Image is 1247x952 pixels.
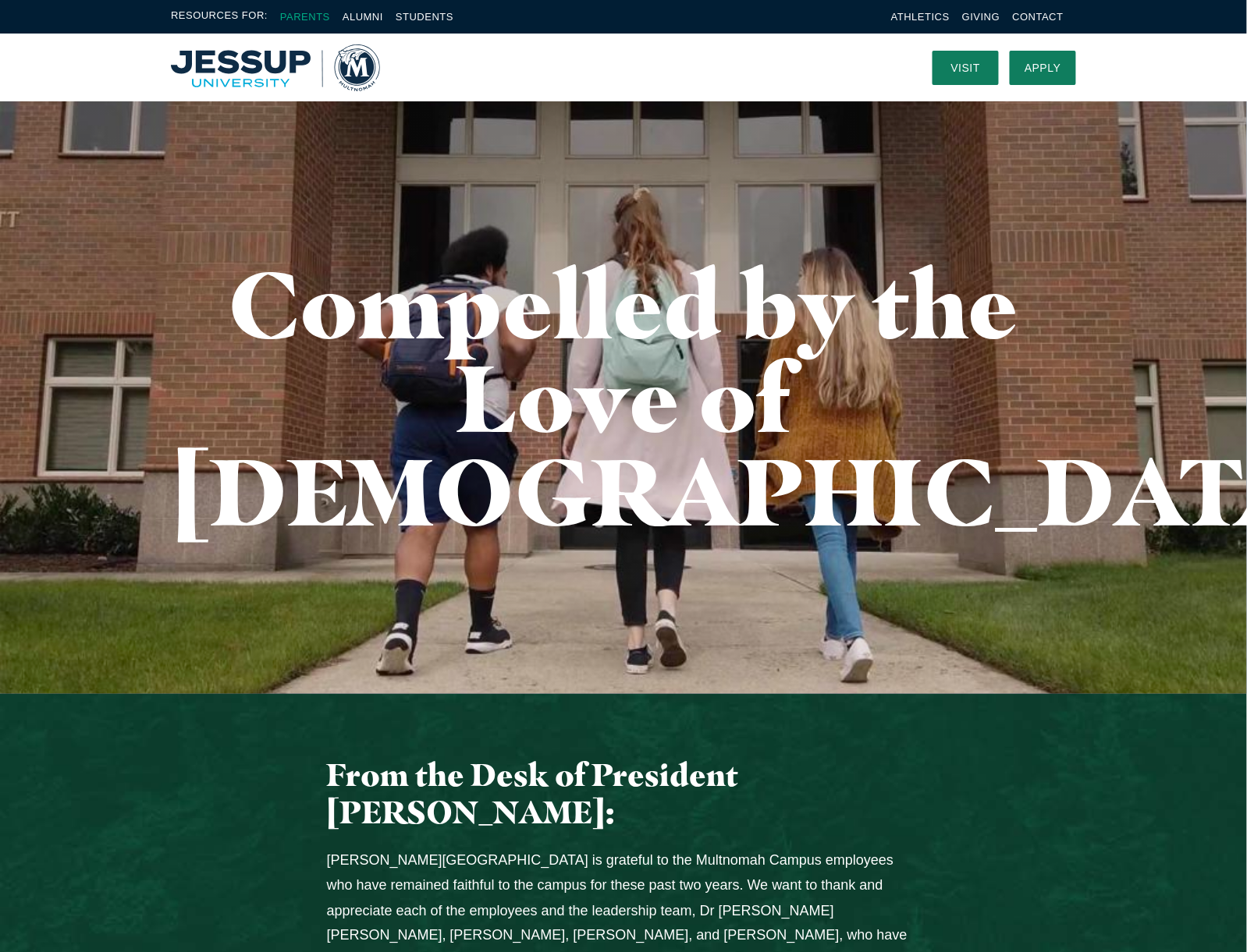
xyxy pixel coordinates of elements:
[343,11,383,23] a: Alumni
[1010,51,1076,85] a: Apply
[280,11,330,23] a: Parents
[171,8,268,26] span: Resources For:
[396,11,453,23] a: Students
[171,44,380,91] a: Home
[933,51,999,85] a: Visit
[962,11,1000,23] a: Giving
[1013,11,1064,23] a: Contact
[327,756,739,831] span: From the Desk of President [PERSON_NAME]:
[171,257,1076,538] h1: Compelled by the Love of [DEMOGRAPHIC_DATA]
[891,11,950,23] a: Athletics
[171,44,380,91] img: Multnomah University Logo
